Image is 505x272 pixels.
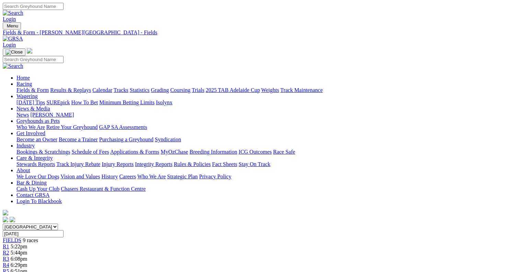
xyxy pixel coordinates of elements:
div: Bar & Dining [16,186,502,192]
a: Stay On Track [239,161,270,167]
a: Login [3,42,16,48]
a: Purchasing a Greyhound [99,137,153,142]
a: R1 [3,244,9,249]
a: How To Bet [71,99,98,105]
a: Get Involved [16,130,45,136]
img: twitter.svg [10,217,15,222]
a: Home [16,75,30,81]
a: Tracks [114,87,128,93]
a: Retire Your Greyhound [46,124,98,130]
img: logo-grsa-white.png [27,48,32,54]
a: News & Media [16,106,50,111]
a: Careers [119,174,136,179]
button: Toggle navigation [3,22,21,29]
a: Stewards Reports [16,161,55,167]
div: News & Media [16,112,502,118]
div: Wagering [16,99,502,106]
a: Rules & Policies [174,161,211,167]
a: Fields & Form [16,87,49,93]
a: Syndication [155,137,181,142]
a: GAP SA Assessments [99,124,147,130]
img: facebook.svg [3,217,8,222]
div: Greyhounds as Pets [16,124,502,130]
input: Select date [3,230,64,237]
a: SUREpick [46,99,70,105]
a: Industry [16,143,35,149]
a: History [101,174,118,179]
span: Menu [7,23,18,28]
a: Minimum Betting Limits [99,99,154,105]
a: Become a Trainer [59,137,98,142]
input: Search [3,56,64,63]
div: About [16,174,502,180]
a: Contact GRSA [16,192,49,198]
a: Who We Are [137,174,166,179]
a: Trials [192,87,204,93]
a: Login To Blackbook [16,198,62,204]
a: Statistics [130,87,150,93]
a: Calendar [92,87,112,93]
span: 9 races [23,237,38,243]
a: Isolynx [156,99,172,105]
a: Chasers Restaurant & Function Centre [61,186,146,192]
span: 5:44pm [11,250,27,256]
a: ICG Outcomes [239,149,272,155]
a: [DATE] Tips [16,99,45,105]
div: Industry [16,149,502,155]
a: Racing [16,81,32,87]
a: Care & Integrity [16,155,53,161]
a: 2025 TAB Adelaide Cup [206,87,260,93]
a: Wagering [16,93,38,99]
a: Breeding Information [190,149,237,155]
a: Injury Reports [102,161,134,167]
a: Schedule of Fees [71,149,109,155]
a: Track Maintenance [280,87,323,93]
img: GRSA [3,36,23,42]
a: MyOzChase [161,149,188,155]
div: Racing [16,87,502,93]
a: Race Safe [273,149,295,155]
span: 5:22pm [11,244,27,249]
a: Cash Up Your Club [16,186,59,192]
button: Toggle navigation [3,48,25,56]
img: Search [3,10,23,16]
a: FIELDS [3,237,21,243]
a: Coursing [170,87,191,93]
a: We Love Our Dogs [16,174,59,179]
div: Get Involved [16,137,502,143]
a: Applications & Forms [110,149,159,155]
a: Fields & Form - [PERSON_NAME][GEOGRAPHIC_DATA] - Fields [3,29,502,36]
a: Vision and Values [60,174,100,179]
a: R4 [3,262,9,268]
a: R3 [3,256,9,262]
a: Bar & Dining [16,180,47,186]
img: logo-grsa-white.png [3,210,8,215]
div: Care & Integrity [16,161,502,167]
a: [PERSON_NAME] [30,112,74,118]
input: Search [3,3,64,10]
a: About [16,167,30,173]
a: Privacy Policy [199,174,231,179]
a: Fact Sheets [212,161,237,167]
a: Become an Owner [16,137,57,142]
a: Who We Are [16,124,45,130]
img: Close [5,49,23,55]
a: Integrity Reports [135,161,172,167]
a: Strategic Plan [167,174,198,179]
a: Bookings & Scratchings [16,149,70,155]
span: 6:08pm [11,256,27,262]
img: Search [3,63,23,69]
a: R2 [3,250,9,256]
a: Weights [261,87,279,93]
a: Login [3,16,16,22]
a: Track Injury Rebate [56,161,100,167]
span: 6:29pm [11,262,27,268]
a: News [16,112,29,118]
a: Greyhounds as Pets [16,118,60,124]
